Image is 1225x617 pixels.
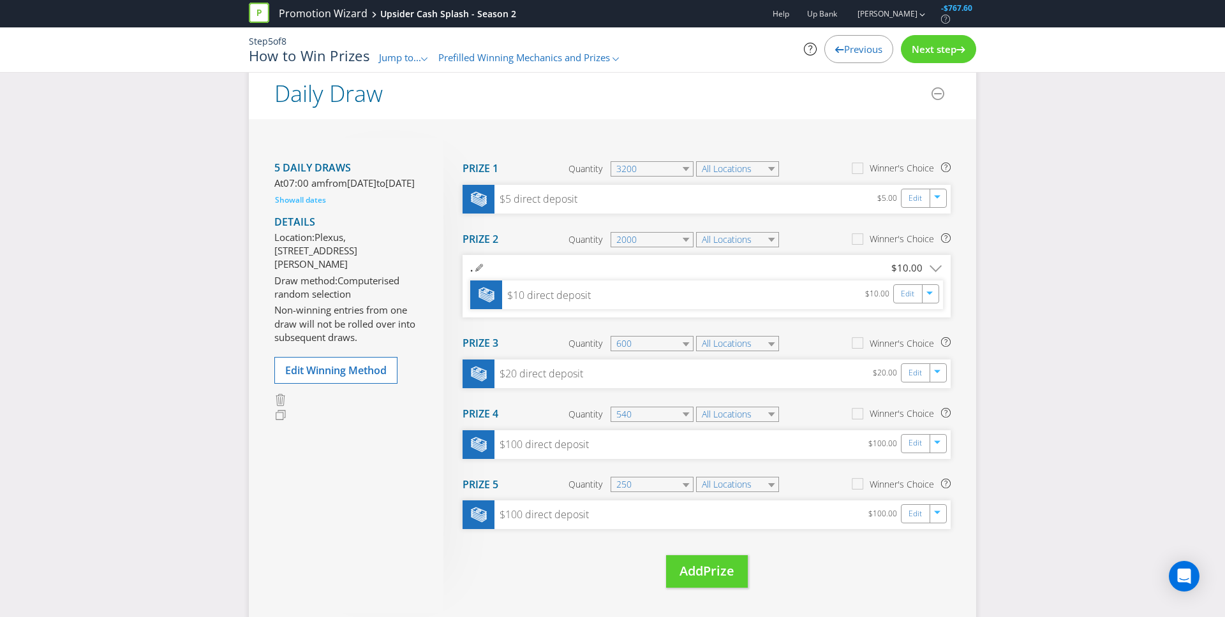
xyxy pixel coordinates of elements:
h2: Daily Draw [274,81,383,106]
a: Edit [909,191,922,206]
div: $20 direct deposit [494,367,583,381]
span: . [470,261,473,275]
span: 5 [268,35,273,47]
span: all dates [295,194,326,205]
h1: How to Win Prizes [249,48,369,63]
span: Prefilled Winning Mechanics and Prizes [438,51,610,64]
span: Computerised random selection [274,274,399,300]
span: [DATE] [347,177,376,189]
div: $100.00 [868,507,901,523]
span: Edit Winning Method [285,363,387,377]
div: Open Intercom Messenger [1169,561,1199,592]
div: Winner's Choice [870,233,934,245]
span: At [274,177,283,189]
div: $100 direct deposit [494,437,589,452]
span: 07:00 am [283,177,325,189]
span: [DATE] [385,177,415,189]
a: Edit [909,366,922,381]
div: $100.00 [868,437,901,453]
span: from [325,177,347,189]
span: Step [249,35,268,47]
div: Upsider Cash Splash - Season 2 [380,8,516,20]
span: Quantity [568,233,602,246]
h4: Prize 5 [463,479,498,491]
h4: 5 daily draws [274,163,424,174]
a: Edit [901,287,914,301]
button: Edit Winning Method [274,357,397,384]
a: Edit [909,436,922,451]
span: of [273,35,281,47]
a: Help [773,8,789,19]
div: Winner's Choice [870,407,934,420]
span: Show [275,194,295,205]
span: Prize [703,562,734,579]
div: $100 direct deposit [494,507,589,522]
span: -$767.60 [941,3,972,13]
h4: Prize 4 [463,409,498,420]
div: Winner's Choice [870,478,934,491]
span: Up Bank [807,8,837,19]
div: $10 direct deposit [502,288,591,303]
button: AddPrize [666,555,748,588]
span: Draw method: [274,274,338,287]
h4: Prize 3 [463,338,498,349]
a: Edit [909,507,922,521]
div: $20.00 [873,366,901,382]
a: [PERSON_NAME] [845,8,917,19]
div: $5.00 [877,191,901,207]
span: Previous [844,43,882,55]
span: Plexus, [STREET_ADDRESS][PERSON_NAME] [274,231,357,271]
span: Quantity [568,163,602,175]
div: $10.00 [865,287,893,303]
span: Quantity [568,337,602,350]
div: $5 direct deposit [494,192,577,207]
span: Add [679,562,703,579]
div: Winner's Choice [870,162,934,175]
div: $10.00 [891,261,923,275]
div: Winner's Choice [870,337,934,350]
p: Non-winning entries from one draw will not be rolled over into subsequent draws. [274,303,424,344]
button: Showall dates [274,194,327,207]
span: Quantity [568,478,602,491]
span: to [376,177,385,189]
span: Quantity [568,408,602,421]
h4: Details [274,217,424,228]
span: 8 [281,35,286,47]
span: Location: [274,231,315,243]
a: Promotion Wizard [279,6,367,21]
span: Next step [912,43,956,55]
span: Jump to... [379,51,421,64]
h4: Prize 1 [463,163,498,175]
h4: Prize 2 [463,234,498,245]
